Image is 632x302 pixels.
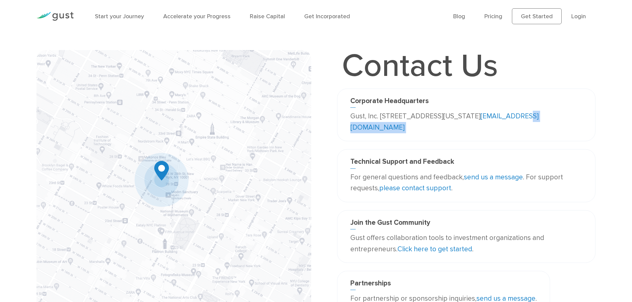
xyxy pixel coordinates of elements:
a: Get Incorporated [304,13,350,20]
a: send us a message [464,173,523,181]
a: Click here to get started [397,245,472,253]
a: Pricing [484,13,502,20]
a: please contact support [379,184,451,192]
h3: Technical Support and Feedback [350,157,582,168]
h3: Join the Gust Community [350,218,582,229]
a: Get Started [512,8,562,24]
h3: Corporate Headquarters [350,97,582,108]
a: Blog [453,13,465,20]
h3: Partnerships [350,279,537,290]
img: Gust Logo [36,12,74,21]
a: Login [571,13,586,20]
h1: Contact Us [337,50,503,82]
a: Start your Journey [95,13,144,20]
p: Gust offers collaboration tools to investment organizations and entrepreneurs. . [350,232,582,255]
a: Accelerate your Progress [163,13,231,20]
p: For general questions and feedback, . For support requests, . [350,172,582,194]
p: Gust, Inc. [STREET_ADDRESS][US_STATE] [350,111,582,133]
a: Raise Capital [250,13,285,20]
a: [EMAIL_ADDRESS][DOMAIN_NAME] [350,112,538,132]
